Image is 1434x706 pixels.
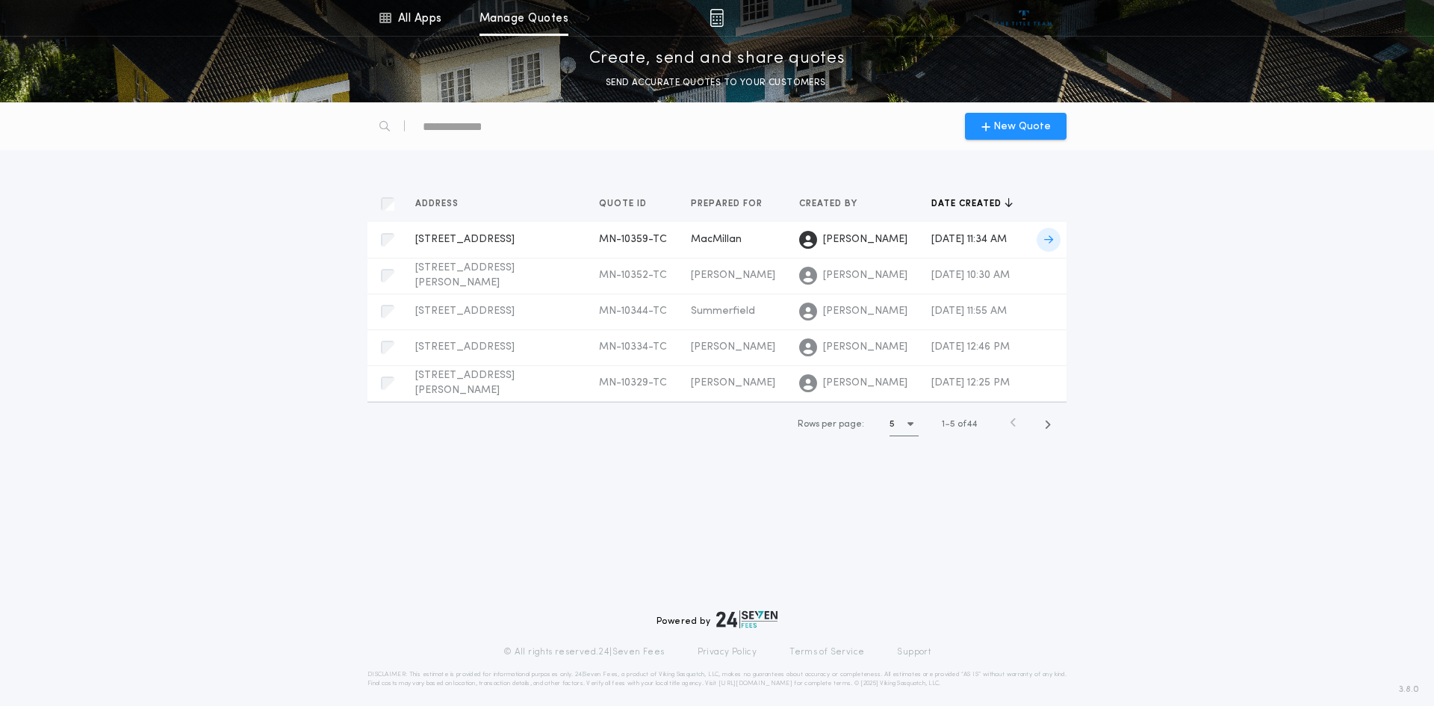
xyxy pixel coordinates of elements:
span: MN-10329-TC [599,377,667,388]
span: Summerfield [691,306,755,317]
span: [DATE] 12:25 PM [931,377,1010,388]
span: [DATE] 11:34 AM [931,234,1007,245]
span: MN-10334-TC [599,341,667,353]
button: 5 [890,412,919,436]
span: Rows per page: [798,420,864,429]
button: Created by [799,196,869,211]
div: Powered by [657,610,777,628]
span: [PERSON_NAME] [691,270,775,281]
span: Created by [799,198,860,210]
span: Prepared for [691,198,766,210]
span: Quote ID [599,198,650,210]
span: [PERSON_NAME] [823,376,907,391]
span: New Quote [993,119,1051,134]
span: of 44 [957,418,977,431]
a: Terms of Service [789,646,864,658]
span: Address [415,198,462,210]
a: Privacy Policy [698,646,757,658]
span: MN-10344-TC [599,306,667,317]
p: SEND ACCURATE QUOTES TO YOUR CUSTOMERS. [606,75,828,90]
a: Support [897,646,931,658]
button: Date created [931,196,1013,211]
img: vs-icon [996,10,1052,25]
img: img [710,9,724,27]
img: logo [716,610,777,628]
button: Address [415,196,470,211]
button: Quote ID [599,196,658,211]
p: © All rights reserved. 24|Seven Fees [503,646,665,658]
span: [STREET_ADDRESS][PERSON_NAME] [415,370,515,396]
p: DISCLAIMER: This estimate is provided for informational purposes only. 24|Seven Fees, a product o... [367,670,1067,688]
span: [STREET_ADDRESS] [415,234,515,245]
p: Create, send and share quotes [589,47,845,71]
span: 5 [950,420,955,429]
a: [URL][DOMAIN_NAME] [718,681,792,687]
span: MN-10352-TC [599,270,667,281]
span: [PERSON_NAME] [823,304,907,319]
span: [DATE] 11:55 AM [931,306,1007,317]
span: [DATE] 12:46 PM [931,341,1010,353]
span: MacMillan [691,234,742,245]
h1: 5 [890,417,895,432]
span: 3.8.0 [1399,683,1419,696]
span: [STREET_ADDRESS][PERSON_NAME] [415,262,515,288]
button: New Quote [965,113,1067,140]
span: [PERSON_NAME] [691,341,775,353]
span: [STREET_ADDRESS] [415,306,515,317]
span: [PERSON_NAME] [691,377,775,388]
span: [PERSON_NAME] [823,232,907,247]
span: [DATE] 10:30 AM [931,270,1010,281]
span: [PERSON_NAME] [823,268,907,283]
span: Date created [931,198,1005,210]
span: MN-10359-TC [599,234,667,245]
span: [PERSON_NAME] [823,340,907,355]
span: [STREET_ADDRESS] [415,341,515,353]
span: 1 [942,420,945,429]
